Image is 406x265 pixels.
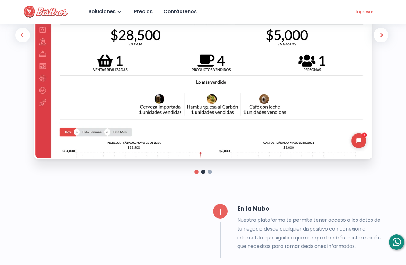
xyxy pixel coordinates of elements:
h5: En la Nube [237,204,383,213]
img: Bisttros POS Logo [24,6,68,18]
a: Precios [133,3,153,20]
div: Ingresar [355,8,373,16]
a: Contáctenos [162,3,197,20]
div: 1 [213,204,228,219]
div: Precios [133,7,153,16]
div: Nuestra plataforma te permite tener acceso a los datos de tu negocio desde cualquier dispositivo ... [237,216,383,251]
div: Soluciones [87,7,116,16]
a: Ingresar [346,7,383,17]
div: Contáctenos [162,7,197,16]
